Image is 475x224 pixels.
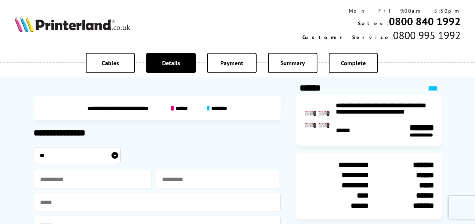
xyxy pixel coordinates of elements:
span: Sales: [358,20,389,27]
span: Payment [220,59,243,67]
div: Mon - Fri 9:00am - 5:30pm [302,8,461,14]
a: 0800 840 1992 [389,14,461,28]
img: Printerland Logo [14,16,130,32]
span: Cables [102,59,119,67]
span: Details [162,59,180,67]
span: Customer Service: [302,34,393,41]
span: 0800 995 1992 [393,28,461,42]
span: Summary [280,59,305,67]
span: Complete [341,59,366,67]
